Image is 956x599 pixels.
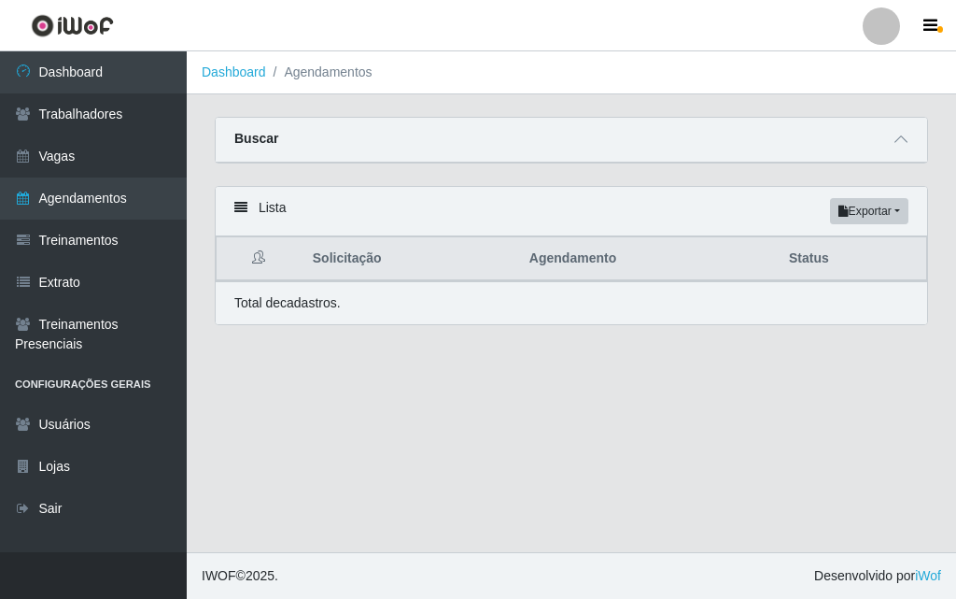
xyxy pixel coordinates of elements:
span: IWOF [202,568,236,583]
a: iWof [915,568,941,583]
th: Solicitação [302,237,518,281]
th: Status [778,237,927,281]
li: Agendamentos [266,63,373,82]
p: Total de cadastros. [234,293,341,313]
button: Exportar [830,198,908,224]
img: CoreUI Logo [31,14,114,37]
a: Dashboard [202,64,266,79]
div: Lista [216,187,927,236]
nav: breadcrumb [187,51,956,94]
span: © 2025 . [202,566,278,586]
strong: Buscar [234,131,278,146]
span: Desenvolvido por [814,566,941,586]
th: Agendamento [518,237,778,281]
